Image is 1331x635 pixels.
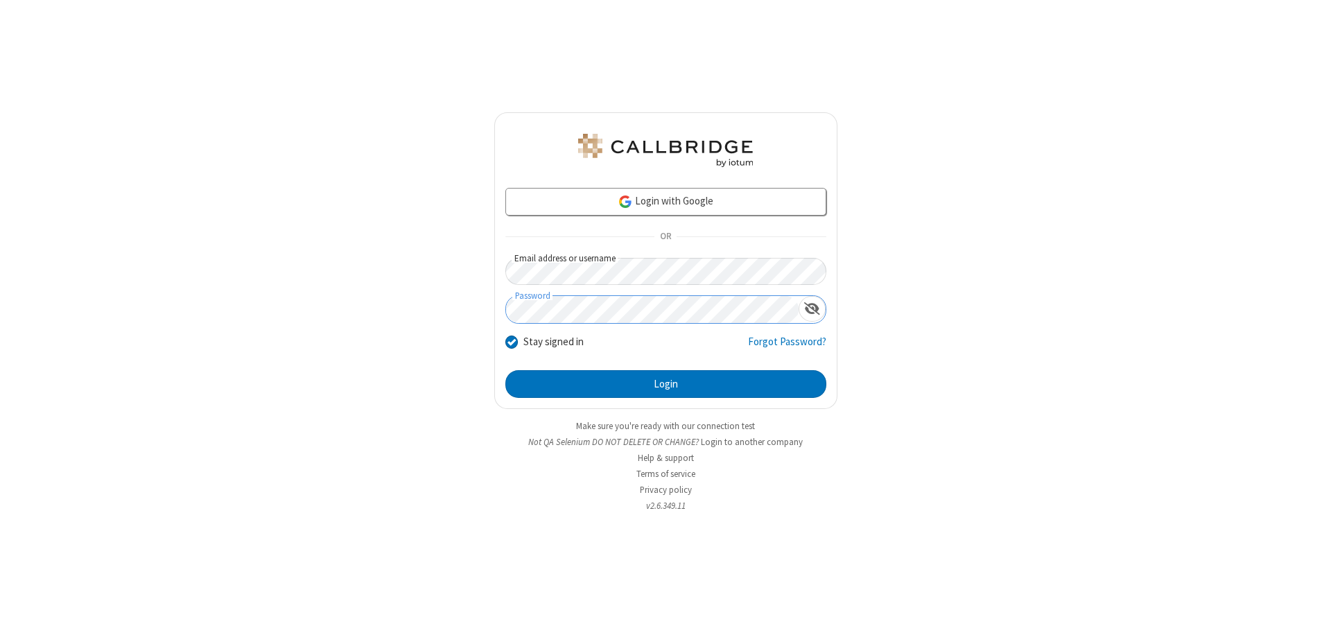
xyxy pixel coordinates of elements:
div: Show password [799,296,826,322]
button: Login [505,370,826,398]
label: Stay signed in [523,334,584,350]
input: Email address or username [505,258,826,285]
button: Login to another company [701,435,803,449]
a: Help & support [638,452,694,464]
a: Login with Google [505,188,826,216]
a: Terms of service [636,468,695,480]
input: Password [506,296,799,323]
a: Forgot Password? [748,334,826,360]
img: QA Selenium DO NOT DELETE OR CHANGE [575,134,756,167]
li: v2.6.349.11 [494,499,837,512]
img: google-icon.png [618,194,633,209]
li: Not QA Selenium DO NOT DELETE OR CHANGE? [494,435,837,449]
span: OR [654,227,677,247]
a: Privacy policy [640,484,692,496]
a: Make sure you're ready with our connection test [576,420,755,432]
